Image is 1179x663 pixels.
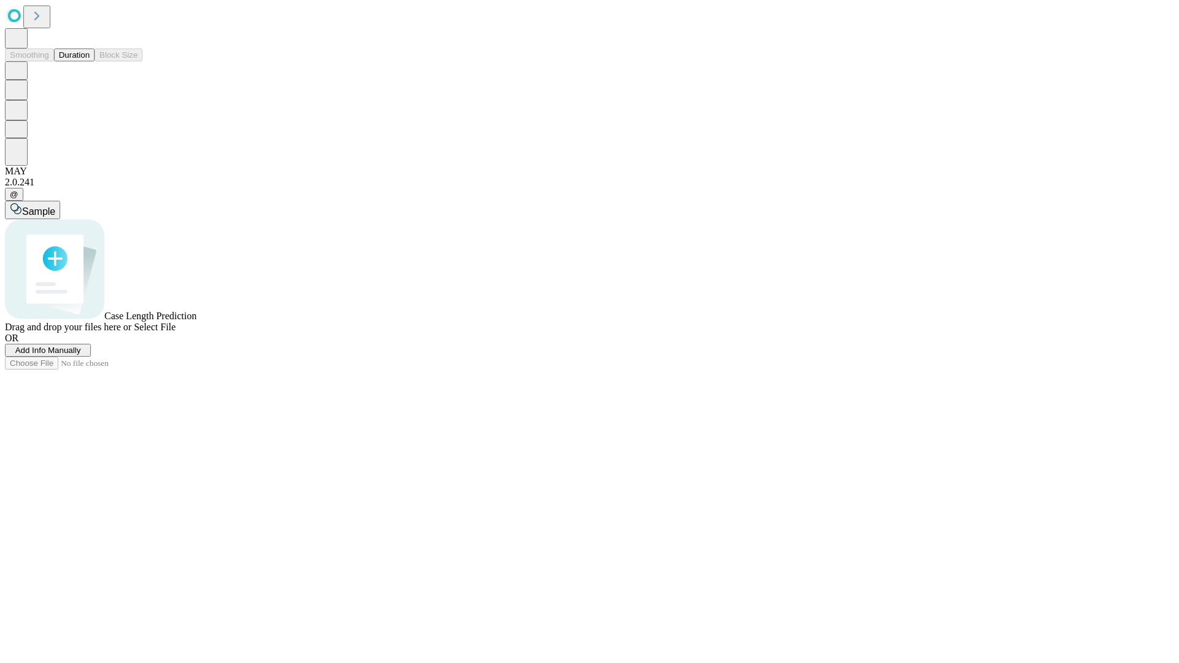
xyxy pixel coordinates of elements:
[5,166,1174,177] div: MAY
[54,48,95,61] button: Duration
[10,190,18,199] span: @
[5,201,60,219] button: Sample
[5,48,54,61] button: Smoothing
[5,188,23,201] button: @
[95,48,142,61] button: Block Size
[5,322,131,332] span: Drag and drop your files here or
[5,177,1174,188] div: 2.0.241
[22,206,55,217] span: Sample
[15,346,81,355] span: Add Info Manually
[134,322,176,332] span: Select File
[5,344,91,357] button: Add Info Manually
[104,311,196,321] span: Case Length Prediction
[5,333,18,343] span: OR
